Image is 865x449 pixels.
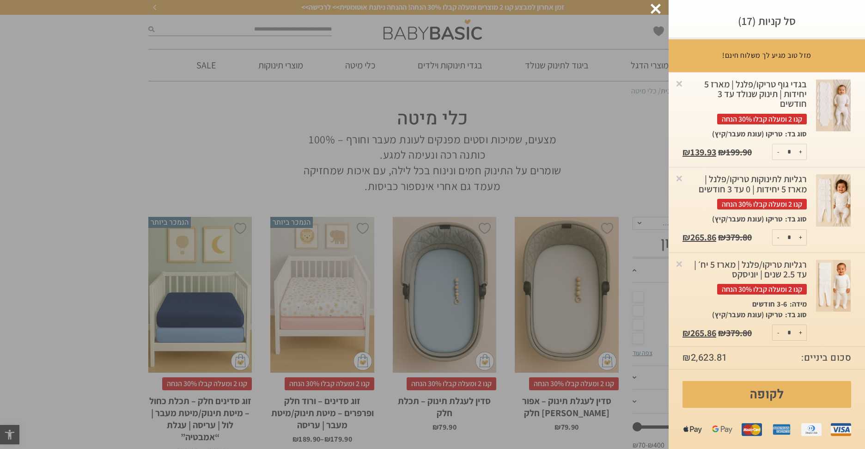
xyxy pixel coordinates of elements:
a: לקופה [682,381,851,408]
button: + [795,325,806,340]
a: Remove this item [675,259,684,268]
dt: סוג בד: [783,310,807,320]
button: - [773,144,784,160]
img: diners.png [801,419,822,440]
button: + [795,144,806,160]
span: ₪ [682,231,690,243]
img: amex.png [771,419,792,440]
span: קנו 2 ומעלה קבלו 30% הנחה [717,284,807,295]
bdi: 265.86 [682,231,716,243]
a: בגדי גוף טריקו/פלנל | מארז 5 יחידות | תינוק שנולד עד 3 חודשיםקנו 2 ומעלה קבלו 30% הנחה [682,80,807,129]
dt: מידה: [787,299,807,309]
button: + [795,230,806,245]
strong: סכום ביניים: [801,351,851,364]
img: gpay.png [712,419,732,440]
bdi: 139.93 [682,146,716,158]
img: visa.png [831,419,851,440]
dt: סוג בד: [783,129,807,139]
a: רגליות טריקו/פלנל | מארז 5 יח׳ | עד 2.5 שנים | יוניסקסקנו 2 ומעלה קבלו 30% הנחה [682,260,807,300]
input: כמות המוצר [780,325,798,340]
a: Remove this item [675,79,684,88]
p: טריקו (עונת מעבר/קיץ) [712,129,783,139]
span: ₪ [682,146,690,158]
button: - [773,325,784,340]
bdi: 2,623.81 [682,351,727,364]
span: קנו 2 ומעלה קבלו 30% הנחה [717,199,807,209]
h3: סל קניות (17) [682,14,851,28]
div: רגליות לתינוקות טריקו/פלנל | מארז 5 יחידות | 0 עד 3 חודשים [682,174,807,209]
img: apple%20pay.png [682,419,703,440]
input: כמות המוצר [780,144,798,160]
span: ₪ [718,327,726,339]
button: - [773,230,784,245]
a: Remove this item [675,173,684,183]
p: 3-6 חודשים [752,299,787,309]
bdi: 379.80 [718,327,752,339]
span: ₪ [718,231,726,243]
p: טריקו (עונת מעבר/קיץ) [712,214,783,224]
input: כמות המוצר [780,230,798,245]
img: mastercard.png [742,419,762,440]
p: טריקו (עונת מעבר/קיץ) [712,310,783,320]
span: ₪ [682,351,691,364]
span: ₪ [718,146,726,158]
bdi: 199.90 [718,146,752,158]
bdi: 265.86 [682,327,716,339]
span: ₪ [682,327,690,339]
bdi: 379.80 [718,231,752,243]
div: רגליות טריקו/פלנל | מארז 5 יח׳ | עד 2.5 שנים | יוניסקס [682,260,807,295]
p: מזל טוב מגיע לך משלוח חינם! [722,50,811,61]
span: קנו 2 ומעלה קבלו 30% הנחה [717,114,807,124]
a: רגליות לתינוקות טריקו/פלנל | מארז 5 יחידות | 0 עד 3 חודשיםקנו 2 ומעלה קבלו 30% הנחה [682,174,807,214]
dt: סוג בד: [783,214,807,224]
div: בגדי גוף טריקו/פלנל | מארז 5 יחידות | תינוק שנולד עד 3 חודשים [682,80,807,124]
